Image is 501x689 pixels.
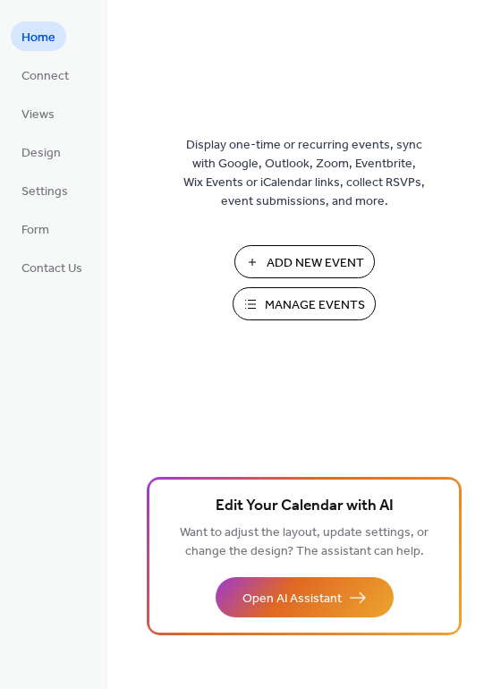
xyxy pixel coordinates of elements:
a: Settings [11,175,79,205]
a: Connect [11,60,80,89]
span: Open AI Assistant [242,590,342,608]
span: Edit Your Calendar with AI [216,494,394,519]
span: Form [21,221,49,240]
a: Design [11,137,72,166]
span: Home [21,29,55,47]
button: Open AI Assistant [216,577,394,617]
span: Display one-time or recurring events, sync with Google, Outlook, Zoom, Eventbrite, Wix Events or ... [183,136,425,211]
span: Manage Events [265,296,365,315]
span: Connect [21,67,69,86]
span: Want to adjust the layout, update settings, or change the design? The assistant can help. [180,521,429,564]
span: Design [21,144,61,163]
button: Add New Event [234,245,375,278]
a: Views [11,98,65,128]
button: Manage Events [233,287,376,320]
span: Settings [21,183,68,201]
a: Contact Us [11,252,93,282]
span: Contact Us [21,259,82,278]
a: Form [11,214,60,243]
span: Views [21,106,55,124]
span: Add New Event [267,254,364,273]
a: Home [11,21,66,51]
